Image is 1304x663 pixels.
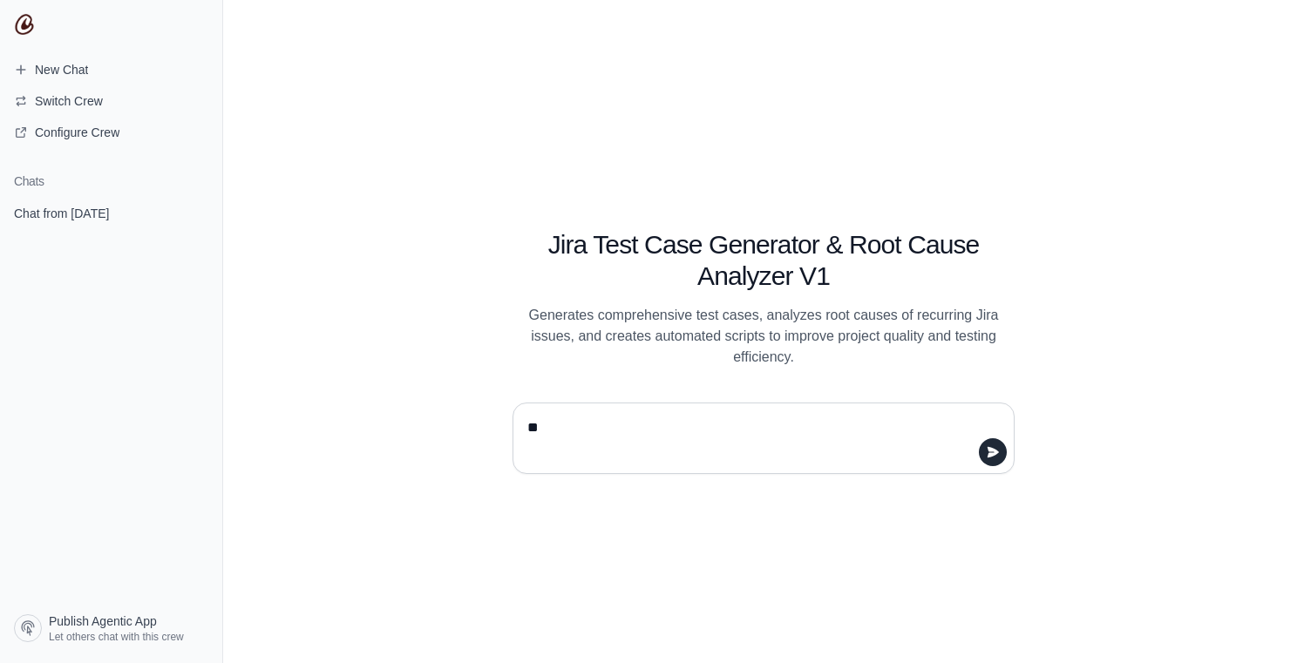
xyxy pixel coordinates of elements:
span: New Chat [35,61,88,78]
span: Chat from [DATE] [14,205,109,222]
a: Publish Agentic App Let others chat with this crew [7,607,215,649]
span: Configure Crew [35,124,119,141]
button: Switch Crew [7,87,215,115]
span: Switch Crew [35,92,103,110]
p: Generates comprehensive test cases, analyzes root causes of recurring Jira issues, and creates au... [513,305,1015,368]
a: Configure Crew [7,118,215,146]
iframe: Chat Widget [1217,579,1304,663]
span: Let others chat with this crew [49,630,184,644]
span: Publish Agentic App [49,612,157,630]
img: CrewAI Logo [14,14,35,35]
a: New Chat [7,56,215,84]
h1: Jira Test Case Generator & Root Cause Analyzer V1 [513,229,1015,292]
a: Chat from [DATE] [7,197,215,229]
